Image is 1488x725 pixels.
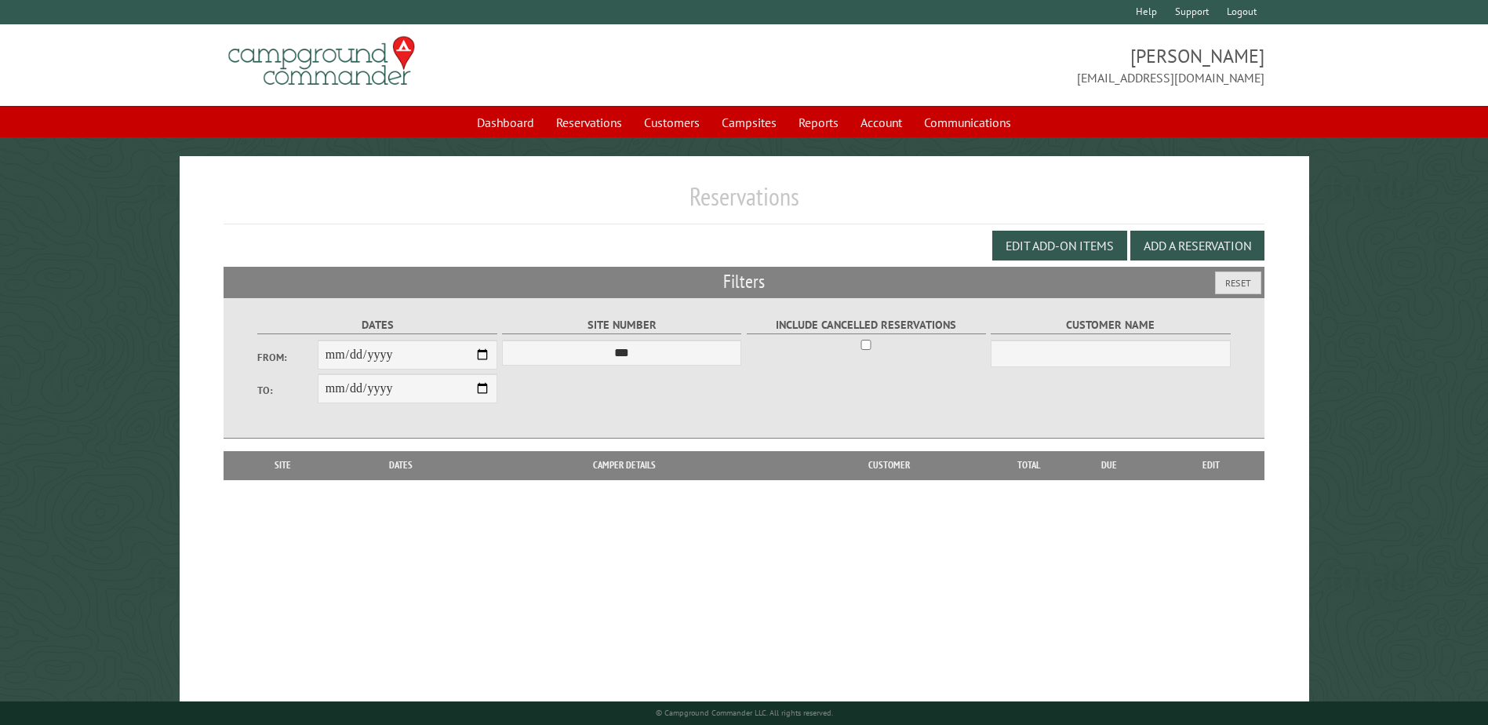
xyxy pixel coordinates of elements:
button: Edit Add-on Items [992,231,1127,260]
th: Customer [780,451,997,479]
th: Edit [1159,451,1264,479]
th: Total [997,451,1060,479]
a: Customers [635,107,709,137]
a: Dashboard [468,107,544,137]
label: Customer Name [991,316,1230,334]
small: © Campground Commander LLC. All rights reserved. [656,708,833,718]
a: Reports [789,107,848,137]
h1: Reservations [224,181,1264,224]
th: Camper Details [468,451,780,479]
th: Site [231,451,333,479]
label: From: [257,350,317,365]
img: Campground Commander [224,31,420,92]
button: Add a Reservation [1130,231,1264,260]
a: Reservations [547,107,631,137]
label: Include Cancelled Reservations [747,316,986,334]
button: Reset [1215,271,1261,294]
th: Due [1060,451,1159,479]
label: Dates [257,316,497,334]
span: [PERSON_NAME] [EMAIL_ADDRESS][DOMAIN_NAME] [744,43,1264,87]
th: Dates [334,451,468,479]
a: Campsites [712,107,786,137]
label: Site Number [502,316,741,334]
a: Account [851,107,911,137]
h2: Filters [224,267,1264,297]
a: Communications [915,107,1020,137]
label: To: [257,383,317,398]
